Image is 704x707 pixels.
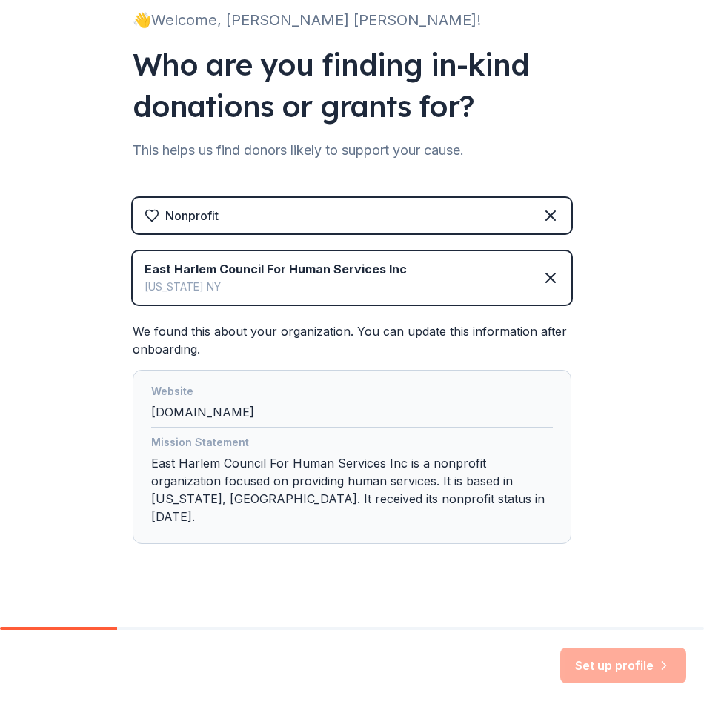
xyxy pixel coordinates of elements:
[151,382,553,403] div: Website
[151,434,553,531] div: East Harlem Council For Human Services Inc is a nonprofit organization focused on providing human...
[133,139,571,162] div: This helps us find donors likely to support your cause.
[151,382,553,428] div: [DOMAIN_NAME]
[151,434,553,454] div: Mission Statement
[145,278,407,296] div: [US_STATE] NY
[145,260,407,278] div: East Harlem Council For Human Services Inc
[133,322,571,544] div: We found this about your organization. You can update this information after onboarding.
[133,8,571,32] div: 👋 Welcome, [PERSON_NAME] [PERSON_NAME]!
[133,44,571,127] div: Who are you finding in-kind donations or grants for?
[165,207,219,225] div: Nonprofit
